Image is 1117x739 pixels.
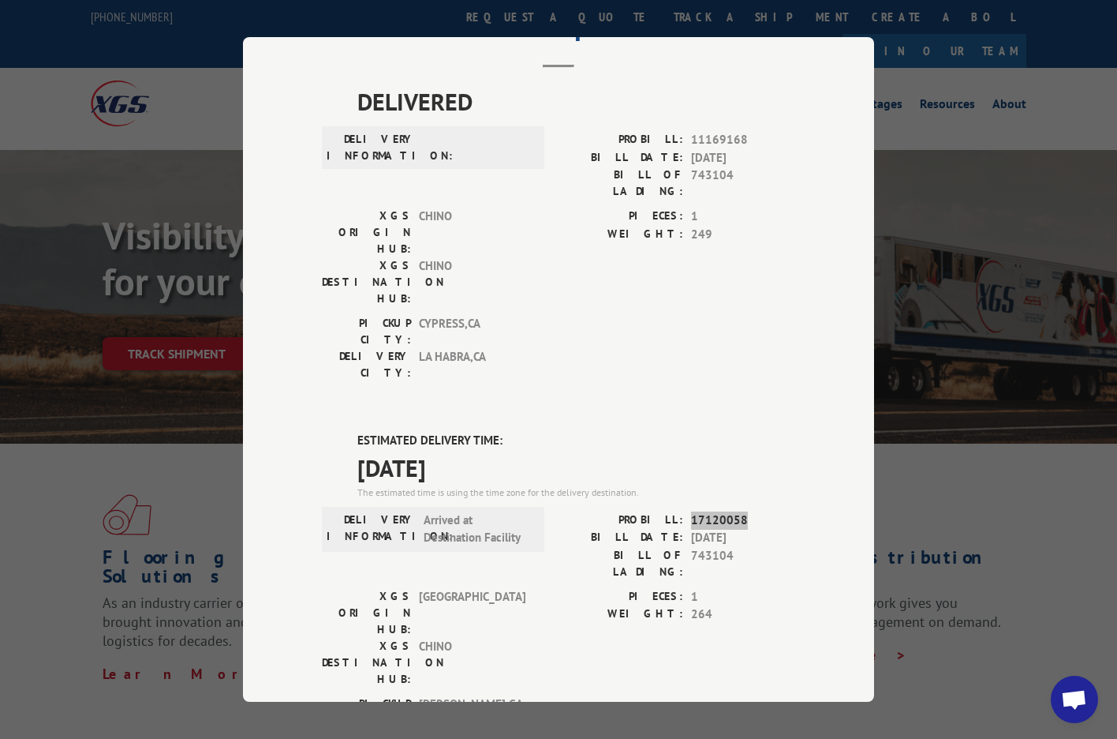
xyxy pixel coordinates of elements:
label: PICKUP CITY: [322,695,411,728]
span: 743104 [691,167,795,200]
span: 264 [691,606,795,624]
span: CHINO [419,637,525,687]
span: DELIVERED [357,84,795,119]
label: XGS DESTINATION HUB: [322,637,411,687]
span: [DATE] [691,529,795,547]
label: ESTIMATED DELIVERY TIME: [357,432,795,450]
label: DELIVERY INFORMATION: [327,511,416,546]
span: 1 [691,587,795,606]
label: XGS ORIGIN HUB: [322,587,411,637]
span: LA HABRA , CA [419,348,525,381]
span: [GEOGRAPHIC_DATA] [419,587,525,637]
div: The estimated time is using the time zone for the delivery destination. [357,485,795,499]
label: WEIGHT: [558,606,683,624]
span: CHINO [419,208,525,257]
span: CYPRESS , CA [419,315,525,348]
label: XGS ORIGIN HUB: [322,208,411,257]
label: XGS DESTINATION HUB: [322,257,411,307]
span: CHINO [419,257,525,307]
span: Arrived at Destination Facility [424,511,530,546]
div: Open chat [1051,676,1098,723]
span: [DATE] [691,148,795,167]
label: PIECES: [558,208,683,226]
span: [PERSON_NAME] , GA [419,695,525,728]
label: BILL OF LADING: [558,546,683,580]
h2: Track Shipment [322,14,795,44]
label: PROBILL: [558,131,683,149]
label: BILL OF LADING: [558,167,683,200]
label: DELIVERY INFORMATION: [327,131,416,164]
span: 249 [691,225,795,243]
label: BILL DATE: [558,529,683,547]
label: PIECES: [558,587,683,606]
span: [DATE] [357,449,795,485]
label: DELIVERY CITY: [322,348,411,381]
span: 11169168 [691,131,795,149]
label: PICKUP CITY: [322,315,411,348]
span: 1 [691,208,795,226]
label: BILL DATE: [558,148,683,167]
span: 743104 [691,546,795,580]
span: 17120058 [691,511,795,529]
label: WEIGHT: [558,225,683,243]
label: PROBILL: [558,511,683,529]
